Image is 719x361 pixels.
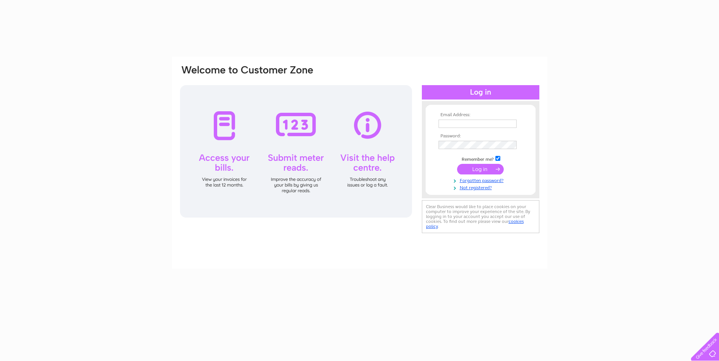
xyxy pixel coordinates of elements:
[439,176,525,184] a: Forgotten password?
[437,134,525,139] th: Password:
[437,112,525,118] th: Email Address:
[422,200,539,233] div: Clear Business would like to place cookies on your computer to improve your experience of the sit...
[426,219,524,229] a: cookies policy
[439,184,525,191] a: Not registered?
[437,155,525,162] td: Remember me?
[457,164,504,174] input: Submit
